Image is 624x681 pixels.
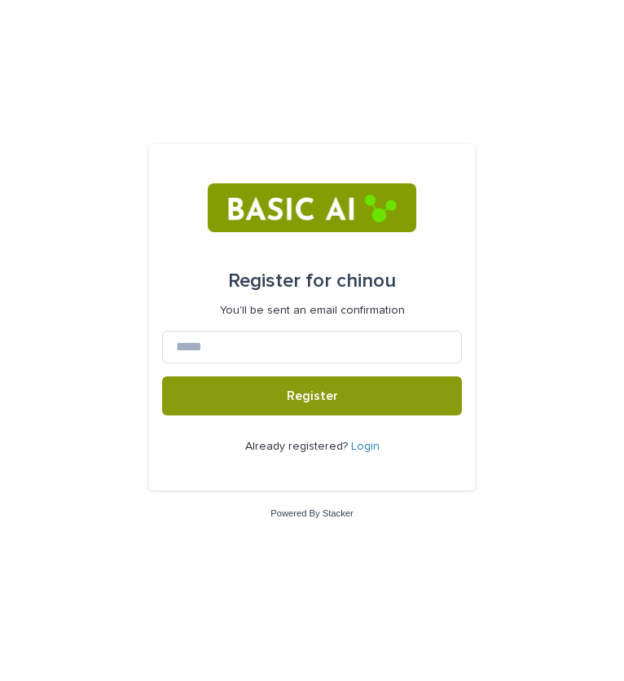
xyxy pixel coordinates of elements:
[287,389,338,402] span: Register
[228,271,332,291] span: Register for
[351,441,380,452] a: Login
[245,441,351,452] span: Already registered?
[270,508,353,518] a: Powered By Stacker
[162,376,462,415] button: Register
[220,304,405,318] p: You'll be sent an email confirmation
[208,183,415,232] img: RtIB8pj2QQiOZo6waziI
[228,258,396,304] div: chinou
